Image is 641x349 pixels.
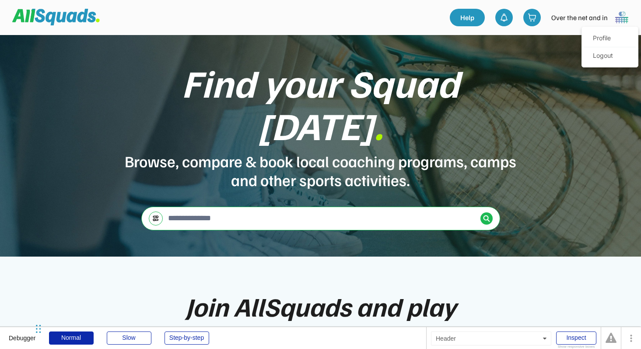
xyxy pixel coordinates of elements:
[500,13,508,22] img: bell-03%20%281%29.svg
[613,9,630,26] img: 1000005499.png
[124,152,518,189] div: Browse, compare & book local coaching programs, camps and other sports activities.
[374,101,383,149] font: .
[186,292,456,321] div: Join AllSquads and play
[431,331,551,345] div: Header
[152,215,159,222] img: settings-03.svg
[556,331,596,345] div: Inspect
[584,30,636,47] a: Profile
[551,12,608,23] div: Over the net and in
[450,9,485,26] a: Help
[124,61,518,146] div: Find your Squad [DATE]
[165,331,209,345] div: Step-by-step
[107,331,151,345] div: Slow
[49,331,94,345] div: Normal
[556,345,596,349] div: Show responsive boxes
[12,9,100,25] img: Squad%20Logo.svg
[584,47,636,65] div: Logout
[528,13,536,22] img: shopping-cart-01%20%281%29.svg
[483,215,490,222] img: Icon%20%2838%29.svg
